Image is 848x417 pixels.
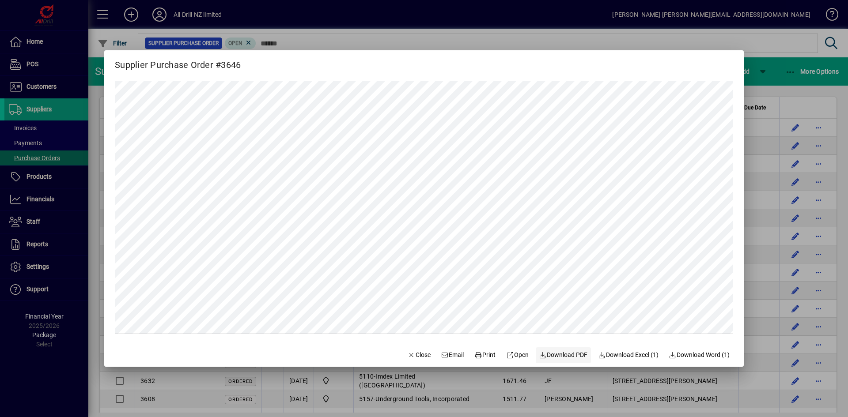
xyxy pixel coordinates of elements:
span: Download Excel (1) [598,350,659,360]
button: Download Excel (1) [594,347,662,363]
button: Print [471,347,499,363]
span: Email [441,350,464,360]
span: Print [474,350,496,360]
a: Open [503,347,532,363]
button: Download Word (1) [666,347,734,363]
h2: Supplier Purchase Order #3646 [104,50,251,72]
button: Close [404,347,434,363]
span: Download Word (1) [669,350,730,360]
a: Download PDF [536,347,591,363]
button: Email [438,347,468,363]
span: Download PDF [539,350,588,360]
span: Close [408,350,431,360]
span: Open [506,350,529,360]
